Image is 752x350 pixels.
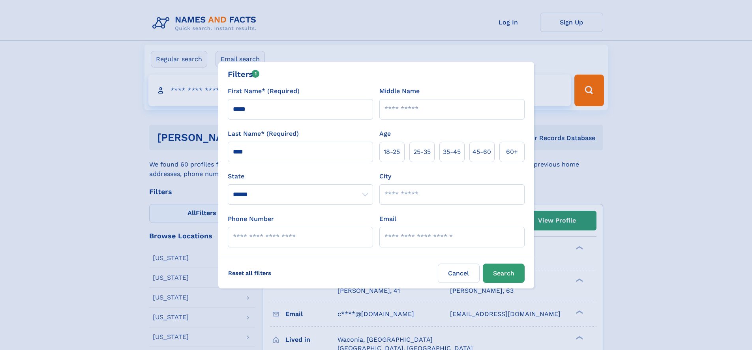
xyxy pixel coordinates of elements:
label: Cancel [438,264,480,283]
label: Phone Number [228,214,274,224]
span: 25‑35 [413,147,431,157]
span: 18‑25 [384,147,400,157]
span: 60+ [506,147,518,157]
label: State [228,172,373,181]
span: 45‑60 [473,147,491,157]
label: First Name* (Required) [228,86,300,96]
button: Search [483,264,525,283]
label: City [379,172,391,181]
label: Email [379,214,396,224]
label: Middle Name [379,86,420,96]
label: Age [379,129,391,139]
div: Filters [228,68,260,80]
label: Reset all filters [223,264,276,283]
label: Last Name* (Required) [228,129,299,139]
span: 35‑45 [443,147,461,157]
